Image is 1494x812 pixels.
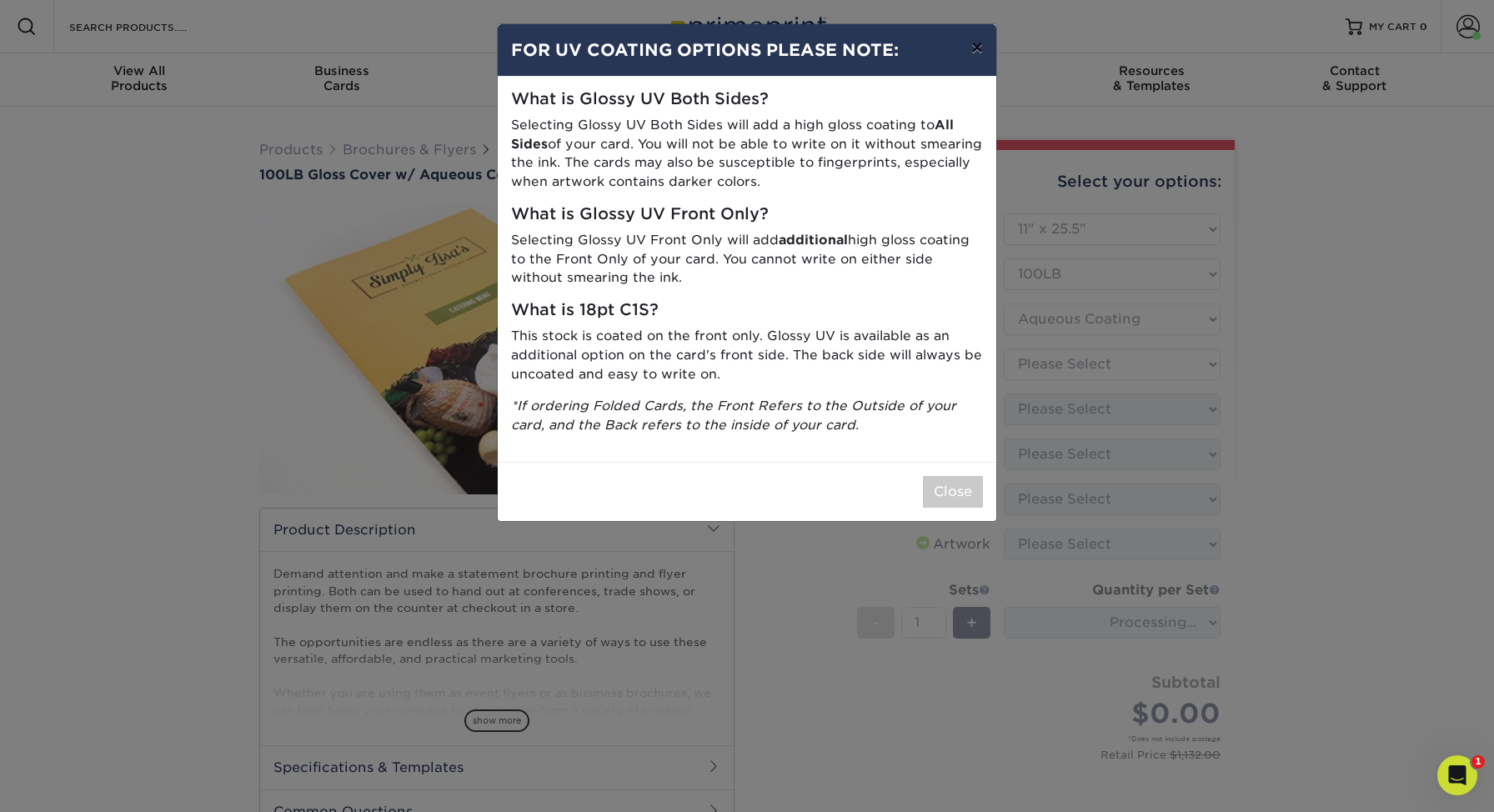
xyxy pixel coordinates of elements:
iframe: Intercom live chat [1437,755,1477,795]
p: Selecting Glossy UV Front Only will add high gloss coating to the Front Only of your card. You ca... [511,231,983,288]
span: 1 [1471,755,1485,769]
button: Close [923,476,983,508]
strong: All Sides [511,117,954,152]
h5: What is Glossy UV Both Sides? [511,90,983,109]
p: Selecting Glossy UV Both Sides will add a high gloss coating to of your card. You will not be abl... [511,116,983,192]
strong: additional [779,232,848,248]
p: This stock is coated on the front only. Glossy UV is available as an additional option on the car... [511,327,983,383]
button: × [958,24,996,71]
h5: What is Glossy UV Front Only? [511,205,983,224]
i: *If ordering Folded Cards, the Front Refers to the Outside of your card, and the Back refers to t... [511,398,956,433]
h4: FOR UV COATING OPTIONS PLEASE NOTE: [511,38,983,63]
h5: What is 18pt C1S? [511,301,983,320]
